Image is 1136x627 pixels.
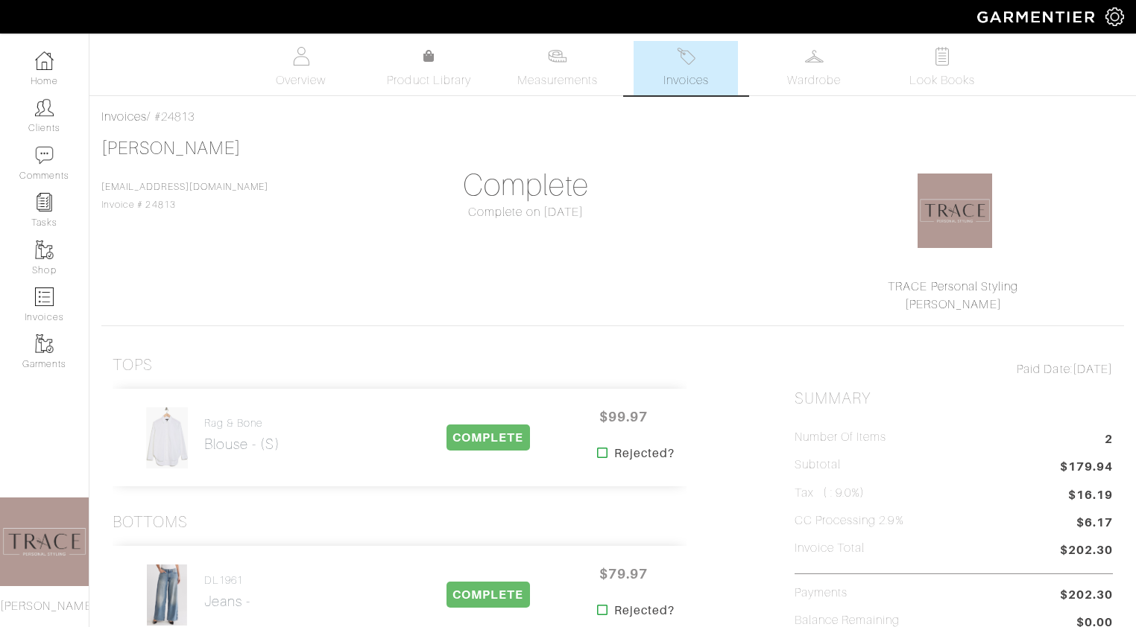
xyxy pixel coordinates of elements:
span: Measurements [517,71,599,89]
h3: Tops [113,356,153,375]
span: COMPLETE [446,424,529,451]
h2: Summary [795,389,1113,408]
span: Overview [276,71,326,89]
img: garmentier-logo-header-white-b43fb05a5012e4ada735d5af1a66efaba907eab6374d6393d1fbf88cb4ef424d.png [970,4,1105,30]
img: garments-icon-b7da505a4dc4fd61783c78ac3ca0ef83fa9d6f193b1c9dc38574b1d14d53ca28.png [35,334,54,353]
a: [PERSON_NAME] [101,139,241,158]
h2: Blouse - (S) [204,436,280,453]
a: Overview [249,41,353,95]
h1: Complete [367,168,685,203]
h4: Rag & Bone [204,417,280,430]
span: Look Books [909,71,976,89]
span: Product Library [387,71,471,89]
div: / #24813 [101,108,1124,126]
span: $79.97 [579,558,669,590]
h3: Bottoms [113,513,188,532]
img: 9XBz8Q4FHjEHv9uvxzNK8jkE [146,564,189,626]
h5: CC Processing 2.9% [795,514,904,528]
a: Product Library [377,48,482,89]
img: basicinfo-40fd8af6dae0f16599ec9e87c0ef1c0a1fdea2edbe929e3d69a839185d80c458.svg [291,47,310,66]
img: orders-icon-0abe47150d42831381b5fb84f609e132dff9fe21cb692f30cb5eec754e2cba89.png [35,287,54,306]
a: TRACE Personal Styling [888,280,1018,293]
img: dashboard-icon-dbcd8f5a0b271acd01030246c82b418ddd0df26cd7fceb0bd07c9910d44c42f6.png [35,51,54,70]
strong: Rejected? [614,445,675,462]
h5: Payments [795,586,848,600]
span: $6.17 [1076,514,1113,534]
h4: DL1961 [204,574,250,587]
span: $99.97 [579,401,669,433]
img: todo-9ac3debb85659649dc8f770b8b6100bb5dab4b48dedcbae339e5042a72dfd3cc.svg [933,47,952,66]
a: [PERSON_NAME] [905,298,1002,311]
img: ZUB6UwLb3HTLSeAjrPNaQf9f [145,407,189,469]
a: Rag & Bone Blouse - (S) [204,417,280,453]
img: 1583817110766.png.png [918,174,992,248]
span: $202.30 [1060,541,1113,561]
a: DL1961 Jeans - [204,574,250,610]
a: Invoices [101,110,147,124]
span: Wardrobe [787,71,841,89]
img: comment-icon-a0a6a9ef722e966f86d9cbdc48e553b5cf19dbc54f86b18d962a5391bc8f6eb6.png [35,146,54,165]
img: reminder-icon-8004d30b9f0a5d33ae49ab947aed9ed385cf756f9e5892f1edd6e32f2345188e.png [35,193,54,211]
a: Look Books [890,41,994,95]
span: $179.94 [1060,458,1113,478]
img: gear-icon-white-bd11855cb880d31180b6d7d6211b90ccbf57a29d726f0c71d8c61bd08dd39cc2.png [1105,7,1124,26]
span: $202.30 [1060,586,1113,604]
span: 2 [1105,430,1113,451]
img: measurements-466bbee1fd09ba9460f595b01e5d73f9e2bff037440d3c8f018324cb6cdf7a4a.svg [548,47,567,66]
img: wardrobe-487a4870c1b7c33e795ec22d11cfc2ed9d08956e64fb3008fe2437562e282088.svg [805,47,824,66]
a: [EMAIL_ADDRESS][DOMAIN_NAME] [101,182,268,192]
a: Measurements [505,41,610,95]
div: [DATE] [795,360,1113,378]
h5: Invoice Total [795,541,865,556]
span: Paid Date: [1017,363,1073,376]
h5: Number of Items [795,430,887,445]
a: Wardrobe [762,41,866,95]
span: Invoices [663,71,709,89]
img: clients-icon-6bae9207a08558b7cb47a8932f037763ab4055f8c8b6bfacd5dc20c3e0201464.png [35,98,54,117]
a: Invoices [634,41,738,95]
span: Invoice # 24813 [101,182,268,210]
div: Complete on [DATE] [367,203,685,221]
h5: Subtotal [795,458,841,472]
h5: Tax ( : 9.0%) [795,486,865,500]
span: $16.19 [1068,486,1113,504]
img: garments-icon-b7da505a4dc4fd61783c78ac3ca0ef83fa9d6f193b1c9dc38574b1d14d53ca28.png [35,241,54,259]
span: COMPLETE [446,582,529,608]
strong: Rejected? [614,602,675,620]
h2: Jeans - [204,593,250,610]
img: orders-27d20c2124de7fd6de4e0e44c1d41de31381a507db9b33961299e4e07d508b8c.svg [677,47,695,66]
